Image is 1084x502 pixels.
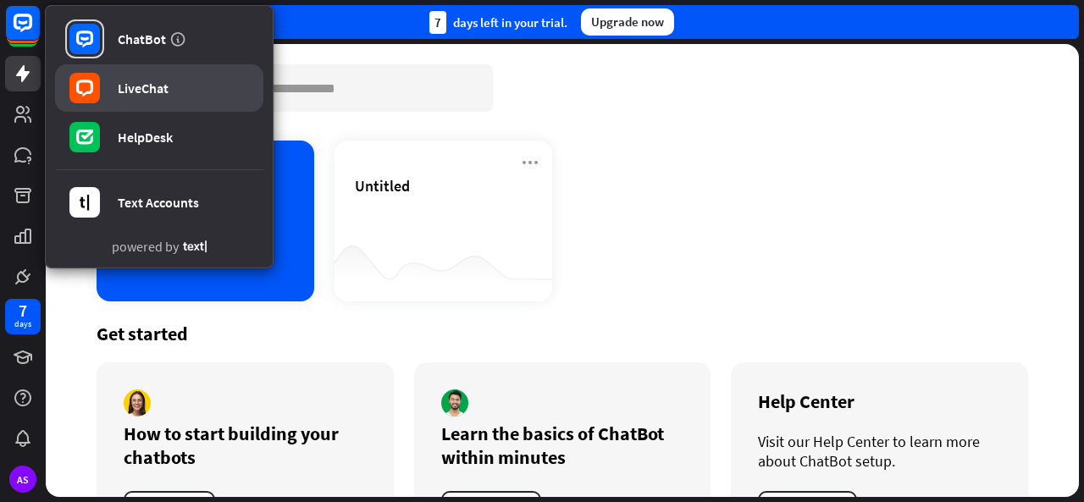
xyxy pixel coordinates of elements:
div: How to start building your chatbots [124,422,367,469]
div: Learn the basics of ChatBot within minutes [441,422,684,469]
a: 7 days [5,299,41,334]
div: AS [9,466,36,493]
div: days [14,318,31,330]
div: 7 [19,303,27,318]
span: Untitled [355,176,410,196]
div: 7 [429,11,446,34]
div: Upgrade now [581,8,674,36]
div: days left in your trial. [429,11,567,34]
div: Visit our Help Center to learn more about ChatBot setup. [758,432,1001,471]
div: Get started [97,322,1028,345]
button: Open LiveChat chat widget [14,7,64,58]
img: author [124,389,151,416]
div: Help Center [758,389,1001,413]
img: author [441,389,468,416]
